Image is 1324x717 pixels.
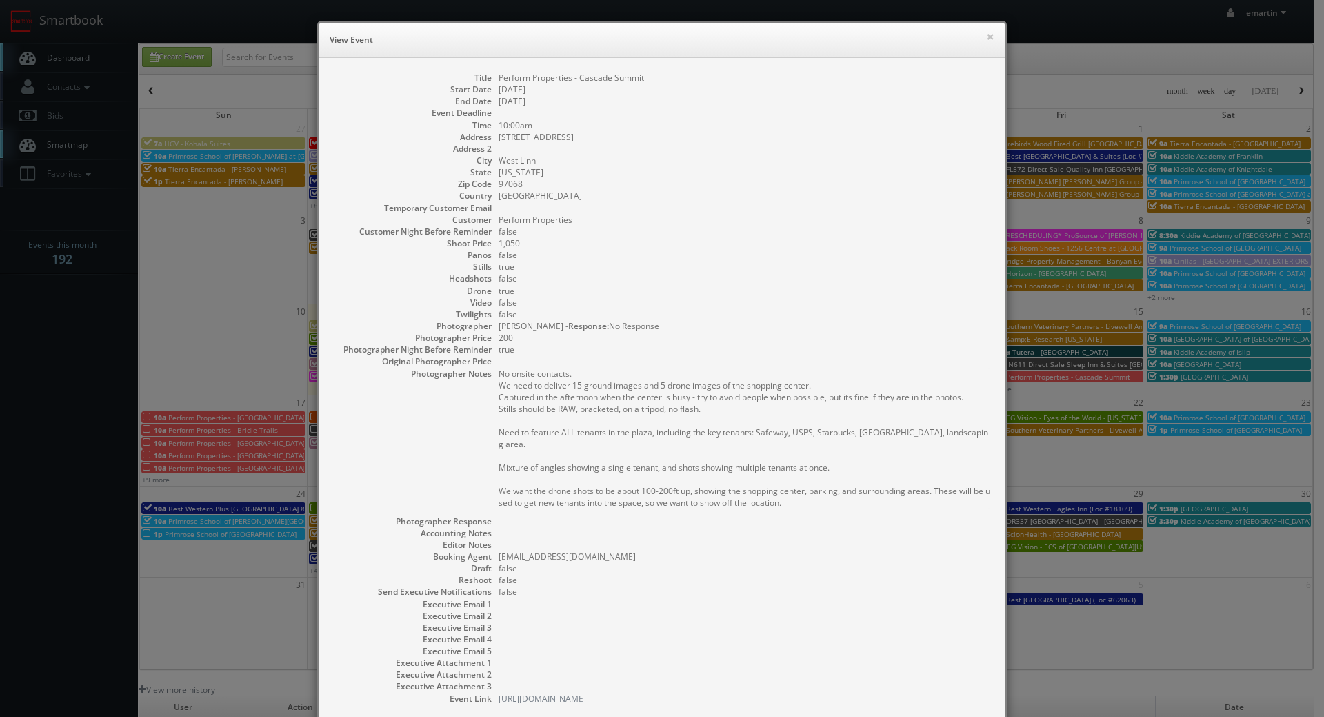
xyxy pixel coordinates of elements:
dt: Reshoot [333,574,492,586]
dt: Executive Attachment 1 [333,657,492,669]
dd: 97068 [499,178,991,190]
dt: Event Link [333,693,492,705]
dt: Original Photographer Price [333,355,492,367]
dd: [GEOGRAPHIC_DATA] [499,190,991,202]
dd: Perform Properties [499,214,991,226]
b: Response: [568,320,609,332]
dt: City [333,155,492,166]
dt: State [333,166,492,178]
dt: Photographer Notes [333,368,492,380]
dd: false [499,308,991,320]
dd: false [499,586,991,598]
dt: Address 2 [333,143,492,155]
dd: [EMAIL_ADDRESS][DOMAIN_NAME] [499,551,991,562]
dd: false [499,297,991,308]
dd: [US_STATE] [499,166,991,178]
dd: 10:00am [499,119,991,131]
dt: Executive Attachment 2 [333,669,492,680]
pre: No onsite contacts. We need to deliver 15 ground images and 5 drone images of the shopping center... [499,368,991,509]
dt: Twilights [333,308,492,320]
dd: false [499,226,991,237]
dd: West Linn [499,155,991,166]
dd: false [499,273,991,284]
dt: Drone [333,285,492,297]
dt: Address [333,131,492,143]
a: [URL][DOMAIN_NAME] [499,693,586,705]
dt: End Date [333,95,492,107]
button: × [986,32,994,41]
dd: [DATE] [499,84,991,95]
dt: Stills [333,261,492,273]
dt: Executive Email 4 [333,633,492,645]
dt: Video [333,297,492,308]
dt: Photographer Response [333,515,492,527]
dd: [PERSON_NAME] - No Response [499,320,991,332]
dd: false [499,249,991,261]
dt: Executive Email 3 [333,622,492,633]
dd: 200 [499,332,991,344]
dt: Accounting Notes [333,527,492,539]
dt: Photographer [333,320,492,332]
dt: Executive Email 5 [333,645,492,657]
dt: Event Deadline [333,107,492,119]
dt: Start Date [333,84,492,95]
dt: Customer [333,214,492,226]
dt: Shoot Price [333,237,492,249]
dt: Time [333,119,492,131]
dt: Headshots [333,273,492,284]
dt: Draft [333,562,492,574]
dd: [DATE] [499,95,991,107]
dt: Executive Email 1 [333,598,492,610]
dd: false [499,574,991,586]
dd: true [499,285,991,297]
dt: Send Executive Notifications [333,586,492,598]
dd: 1,050 [499,237,991,249]
dt: Booking Agent [333,551,492,562]
dt: Customer Night Before Reminder [333,226,492,237]
dd: [STREET_ADDRESS] [499,131,991,143]
dt: Title [333,72,492,84]
dt: Temporary Customer Email [333,202,492,214]
dd: Perform Properties - Cascade Summit [499,72,991,84]
dd: true [499,261,991,273]
dt: Country [333,190,492,202]
dt: Panos [333,249,492,261]
h6: View Event [330,33,994,47]
dt: Executive Email 2 [333,610,492,622]
dt: Photographer Price [333,332,492,344]
dd: false [499,562,991,574]
dt: Photographer Night Before Reminder [333,344,492,355]
dt: Editor Notes [333,539,492,551]
dt: Executive Attachment 3 [333,680,492,692]
dt: Zip Code [333,178,492,190]
dd: true [499,344,991,355]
